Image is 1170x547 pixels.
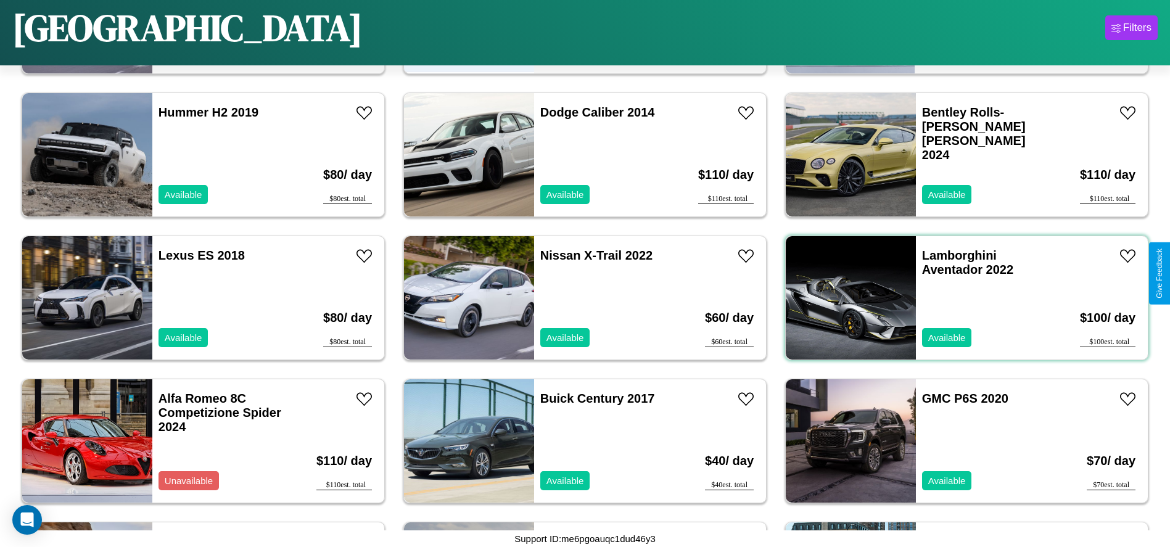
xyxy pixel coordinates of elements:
[159,249,245,262] a: Lexus ES 2018
[1087,480,1135,490] div: $ 70 est. total
[159,105,258,119] a: Hummer H2 2019
[1087,442,1135,480] h3: $ 70 / day
[922,392,1008,405] a: GMC P6S 2020
[546,329,584,346] p: Available
[546,472,584,489] p: Available
[165,329,202,346] p: Available
[323,298,372,337] h3: $ 80 / day
[546,186,584,203] p: Available
[698,155,754,194] h3: $ 110 / day
[928,329,966,346] p: Available
[698,194,754,204] div: $ 110 est. total
[705,442,754,480] h3: $ 40 / day
[928,186,966,203] p: Available
[540,105,655,119] a: Dodge Caliber 2014
[922,249,1013,276] a: Lamborghini Aventador 2022
[705,298,754,337] h3: $ 60 / day
[1105,15,1158,40] button: Filters
[316,480,372,490] div: $ 110 est. total
[323,155,372,194] h3: $ 80 / day
[12,505,42,535] div: Open Intercom Messenger
[165,472,213,489] p: Unavailable
[1080,194,1135,204] div: $ 110 est. total
[12,2,363,53] h1: [GEOGRAPHIC_DATA]
[1080,298,1135,337] h3: $ 100 / day
[540,249,653,262] a: Nissan X-Trail 2022
[928,472,966,489] p: Available
[1080,155,1135,194] h3: $ 110 / day
[316,442,372,480] h3: $ 110 / day
[159,392,281,434] a: Alfa Romeo 8C Competizione Spider 2024
[540,392,655,405] a: Buick Century 2017
[514,530,656,547] p: Support ID: me6pgoauqc1dud46y3
[1155,249,1164,298] div: Give Feedback
[705,480,754,490] div: $ 40 est. total
[922,105,1026,162] a: Bentley Rolls-[PERSON_NAME] [PERSON_NAME] 2024
[323,194,372,204] div: $ 80 est. total
[1080,337,1135,347] div: $ 100 est. total
[705,337,754,347] div: $ 60 est. total
[1123,22,1151,34] div: Filters
[323,337,372,347] div: $ 80 est. total
[165,186,202,203] p: Available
